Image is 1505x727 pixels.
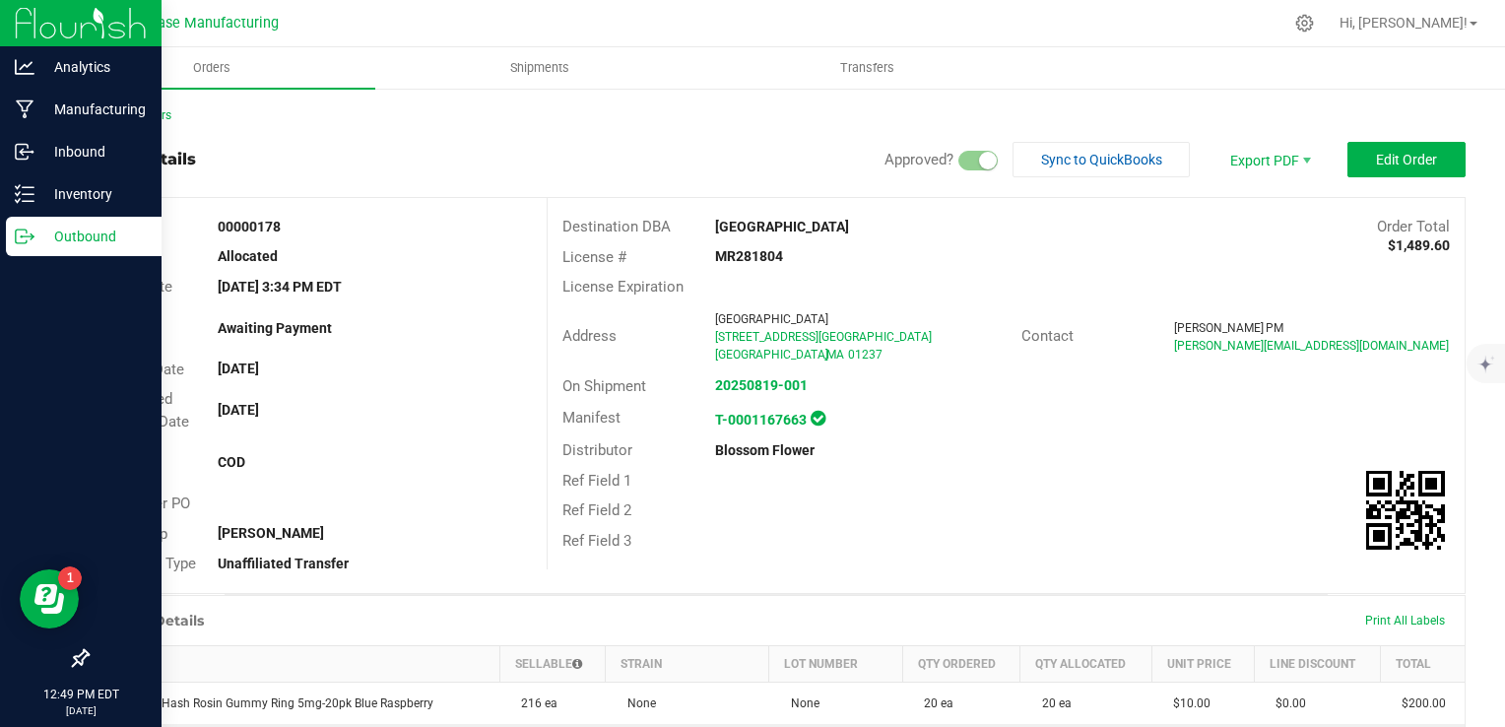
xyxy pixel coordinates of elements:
[562,218,671,235] span: Destination DBA
[824,348,826,362] span: ,
[1347,142,1466,177] button: Edit Order
[499,645,605,682] th: Sellable
[1151,645,1254,682] th: Unit Price
[34,55,153,79] p: Analytics
[562,278,684,296] span: License Expiration
[58,566,82,590] iframe: Resource center unread badge
[1292,14,1317,33] div: Manage settings
[218,248,278,264] strong: Allocated
[902,645,1019,682] th: Qty Ordered
[15,99,34,119] inline-svg: Manufacturing
[562,472,631,490] span: Ref Field 1
[375,47,703,89] a: Shipments
[9,686,153,703] p: 12:49 PM EDT
[769,645,903,682] th: Lot Number
[15,142,34,162] inline-svg: Inbound
[1366,471,1445,550] qrcode: 00000178
[715,377,808,393] a: 20250819-001
[562,409,621,427] span: Manifest
[34,140,153,164] p: Inbound
[34,225,153,248] p: Outbound
[1380,645,1465,682] th: Total
[484,59,596,77] span: Shipments
[218,361,259,376] strong: [DATE]
[15,57,34,77] inline-svg: Analytics
[1021,327,1074,345] span: Contact
[826,348,844,362] span: MA
[34,98,153,121] p: Manufacturing
[511,696,557,710] span: 216 ea
[1163,696,1211,710] span: $10.00
[1388,237,1450,253] strong: $1,489.60
[606,645,769,682] th: Strain
[814,59,921,77] span: Transfers
[914,696,953,710] span: 20 ea
[1340,15,1468,31] span: Hi, [PERSON_NAME]!
[781,696,819,710] span: None
[34,182,153,206] p: Inventory
[1032,696,1072,710] span: 20 ea
[218,402,259,418] strong: [DATE]
[618,696,656,710] span: None
[1020,645,1151,682] th: Qty Allocated
[1365,614,1445,628] span: Print All Labels
[715,219,849,234] strong: [GEOGRAPHIC_DATA]
[15,227,34,246] inline-svg: Outbound
[1174,339,1449,353] span: [PERSON_NAME][EMAIL_ADDRESS][DOMAIN_NAME]
[218,454,245,470] strong: COD
[848,348,883,362] span: 01237
[123,15,279,32] span: Starbase Manufacturing
[715,412,807,428] a: T-0001167663
[1392,696,1446,710] span: $200.00
[20,569,79,628] iframe: Resource center
[1376,152,1437,167] span: Edit Order
[218,219,281,234] strong: 00000178
[218,525,324,541] strong: [PERSON_NAME]
[1266,321,1283,335] span: PM
[1266,696,1306,710] span: $0.00
[1254,645,1380,682] th: Line Discount
[1041,152,1162,167] span: Sync to QuickBooks
[715,348,828,362] span: [GEOGRAPHIC_DATA]
[9,703,153,718] p: [DATE]
[1366,471,1445,550] img: Scan me!
[100,696,433,710] span: Vacation Hash Rosin Gummy Ring 5mg-20pk Blue Raspberry
[715,312,828,326] span: [GEOGRAPHIC_DATA]
[1013,142,1190,177] button: Sync to QuickBooks
[47,47,375,89] a: Orders
[1377,218,1450,235] span: Order Total
[218,279,342,295] strong: [DATE] 3:34 PM EDT
[703,47,1031,89] a: Transfers
[811,408,825,429] span: In Sync
[562,377,646,395] span: On Shipment
[715,248,783,264] strong: MR281804
[218,556,349,571] strong: Unaffiliated Transfer
[884,151,953,168] span: Approved?
[715,442,815,458] strong: Blossom Flower
[562,441,632,459] span: Distributor
[15,184,34,204] inline-svg: Inventory
[562,501,631,519] span: Ref Field 2
[1174,321,1264,335] span: [PERSON_NAME]
[166,59,257,77] span: Orders
[89,645,500,682] th: Item
[562,248,626,266] span: License #
[562,327,617,345] span: Address
[218,320,332,336] strong: Awaiting Payment
[562,532,631,550] span: Ref Field 3
[715,330,932,344] span: [STREET_ADDRESS][GEOGRAPHIC_DATA]
[1210,142,1328,177] li: Export PDF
